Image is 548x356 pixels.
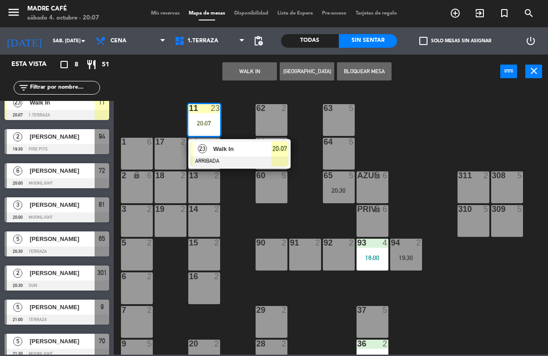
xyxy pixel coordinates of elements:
[349,104,354,112] div: 5
[282,138,287,146] div: 5
[59,59,70,70] i: crop_square
[273,11,317,16] span: Lista de Espera
[30,268,95,278] span: [PERSON_NAME]
[373,205,381,213] i: lock
[184,11,230,16] span: Mapa de mesas
[13,132,22,141] span: 2
[290,239,291,247] div: 91
[500,65,517,78] button: power_input
[147,138,152,146] div: 6
[230,11,273,16] span: Disponibilidad
[147,340,152,348] div: 5
[492,5,517,21] span: Reserva especial
[30,98,95,107] span: Walk In
[189,171,190,180] div: 13
[492,171,493,180] div: 308
[282,340,287,348] div: 2
[99,97,105,108] span: 11
[525,35,536,46] i: power_settings_new
[181,138,186,146] div: 2
[483,171,489,180] div: 2
[282,171,287,180] div: 5
[357,255,388,261] div: 18:00
[13,303,22,312] span: 5
[99,165,105,176] span: 72
[198,144,207,153] span: 23
[214,340,220,348] div: 2
[30,132,95,141] span: [PERSON_NAME]
[147,239,152,247] div: 2
[147,306,152,314] div: 2
[416,239,422,247] div: 2
[382,171,388,180] div: 6
[517,205,523,213] div: 5
[18,82,29,93] i: filter_list
[499,8,510,19] i: turned_in_not
[146,11,184,16] span: Mis reservas
[147,171,152,180] div: 6
[214,171,220,180] div: 2
[75,60,78,70] span: 8
[189,104,190,112] div: 11
[337,62,392,80] button: Bloquear Mesa
[30,200,95,210] span: [PERSON_NAME]
[474,8,485,19] i: exit_to_app
[419,37,427,45] span: check_box_outline_blank
[391,239,392,247] div: 94
[13,166,22,175] span: 6
[214,272,220,281] div: 2
[30,234,95,244] span: [PERSON_NAME]
[30,302,95,312] span: [PERSON_NAME]
[211,104,220,112] div: 23
[13,269,22,278] span: 2
[27,14,99,23] div: sábado 4. octubre - 20:07
[222,62,277,80] button: WALK IN
[181,171,186,180] div: 2
[492,205,493,213] div: 309
[517,5,541,21] span: BUSCAR
[7,5,20,19] i: menu
[382,340,388,348] div: 2
[281,34,339,48] div: Todas
[99,199,105,210] span: 81
[373,171,381,179] i: lock
[214,138,220,146] div: 2
[99,336,105,346] span: 70
[111,38,126,44] span: Cena
[315,239,321,247] div: 2
[351,11,402,16] span: Tarjetas de regalo
[133,171,141,179] i: lock
[30,166,95,175] span: [PERSON_NAME]
[503,65,514,76] i: power_input
[30,336,95,346] span: [PERSON_NAME]
[349,138,354,146] div: 5
[78,35,89,46] i: arrow_drop_down
[214,239,220,247] div: 2
[102,60,109,70] span: 51
[317,11,351,16] span: Pre-acceso
[523,8,534,19] i: search
[483,205,489,213] div: 5
[450,8,461,19] i: add_circle_outline
[189,239,190,247] div: 15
